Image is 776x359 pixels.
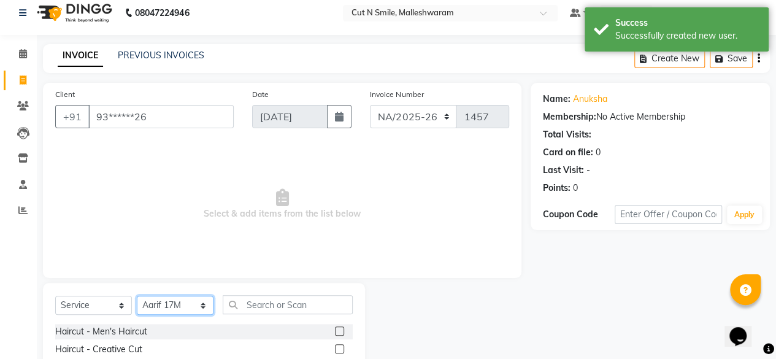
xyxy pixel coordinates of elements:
div: 0 [596,146,601,159]
label: Invoice Number [370,89,423,100]
div: Successfully created new user. [615,29,759,42]
div: Haircut - Men's Haircut [55,325,147,338]
button: Save [710,49,753,68]
label: Date [252,89,269,100]
div: - [586,164,590,177]
div: Points: [543,182,570,195]
iframe: chat widget [724,310,764,347]
input: Search by Name/Mobile/Email/Code [88,105,234,128]
span: Select & add items from the list below [55,143,509,266]
a: PREVIOUS INVOICES [118,50,204,61]
span: Cut N Smile 17M [684,7,753,20]
input: Enter Offer / Coupon Code [615,205,722,224]
div: Card on file: [543,146,593,159]
input: Search or Scan [223,295,353,314]
label: Client [55,89,75,100]
button: Create New [634,49,705,68]
div: Haircut - Creative Cut [55,343,142,356]
a: Anuksha [573,93,607,106]
a: INVOICE [58,45,103,67]
div: Total Visits: [543,128,591,141]
div: Name: [543,93,570,106]
button: +91 [55,105,90,128]
div: No Active Membership [543,110,758,123]
div: 0 [573,182,578,195]
div: Last Visit: [543,164,584,177]
div: Membership: [543,110,596,123]
div: Coupon Code [543,208,615,221]
button: Apply [727,206,762,224]
div: Success [615,17,759,29]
